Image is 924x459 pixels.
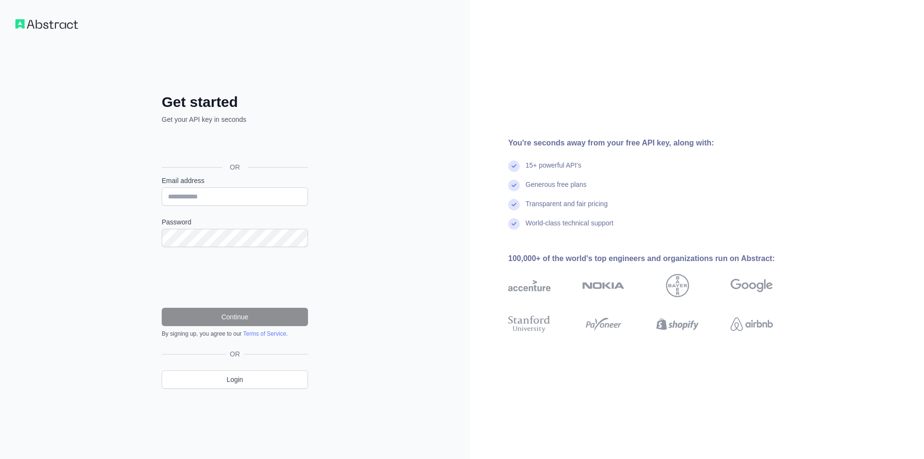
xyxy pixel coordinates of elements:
[526,199,608,218] div: Transparent and fair pricing
[162,93,308,111] h2: Get started
[526,218,614,237] div: World-class technical support
[226,349,244,359] span: OR
[731,314,773,335] img: airbnb
[15,19,78,29] img: Workflow
[162,330,308,338] div: By signing up, you agree to our .
[656,314,699,335] img: shopify
[582,274,625,297] img: nokia
[157,135,311,156] iframe: Sign in with Google Button
[508,180,520,191] img: check mark
[222,162,248,172] span: OR
[666,274,689,297] img: bayer
[508,274,551,297] img: accenture
[508,253,804,264] div: 100,000+ of the world's top engineers and organizations run on Abstract:
[508,199,520,210] img: check mark
[162,370,308,389] a: Login
[526,180,587,199] div: Generous free plans
[508,160,520,172] img: check mark
[508,314,551,335] img: stanford university
[162,217,308,227] label: Password
[162,259,308,296] iframe: reCAPTCHA
[508,137,804,149] div: You're seconds away from your free API key, along with:
[508,218,520,230] img: check mark
[582,314,625,335] img: payoneer
[162,176,308,185] label: Email address
[731,274,773,297] img: google
[243,330,286,337] a: Terms of Service
[162,115,308,124] p: Get your API key in seconds
[162,308,308,326] button: Continue
[526,160,581,180] div: 15+ powerful API's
